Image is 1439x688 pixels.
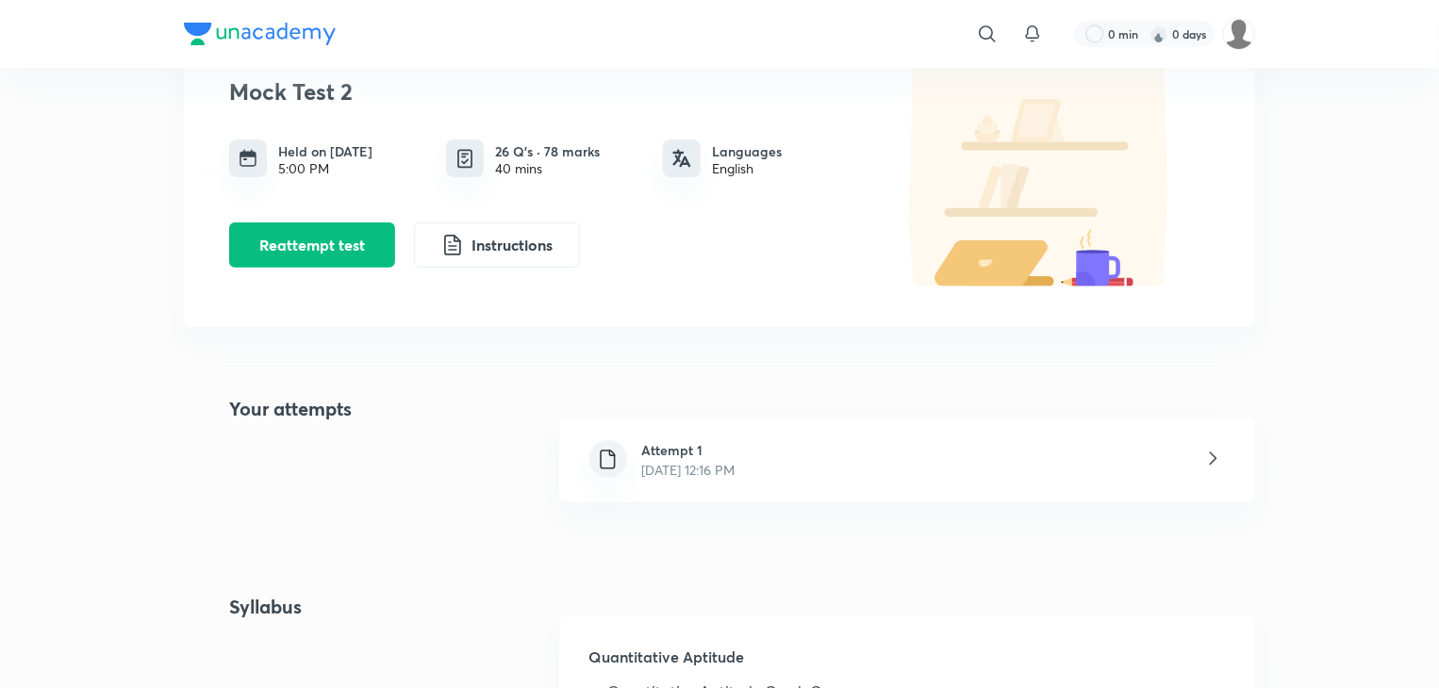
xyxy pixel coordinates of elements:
img: Anish Raj [1223,18,1255,50]
img: streak [1150,25,1168,43]
button: Reattempt test [229,222,395,268]
img: languages [672,149,691,168]
h6: Attempt 1 [642,440,736,460]
img: instruction [441,234,464,256]
button: Instructions [414,222,580,268]
div: English [712,161,782,176]
h6: Languages [712,141,782,161]
img: timing [239,149,257,168]
div: 5:00 PM [278,161,372,176]
img: Company Logo [184,23,336,45]
h3: Mock Test 2 [229,78,861,106]
h6: Held on [DATE] [278,141,372,161]
img: default [870,41,1210,287]
div: 40 mins [495,161,600,176]
img: quiz info [454,147,477,171]
h4: Your attempts [184,395,352,525]
h5: Quantitative Aptitude [589,646,1225,683]
p: [DATE] 12:16 PM [642,460,736,480]
img: file [596,448,620,471]
h6: 26 Q’s · 78 marks [495,141,600,161]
